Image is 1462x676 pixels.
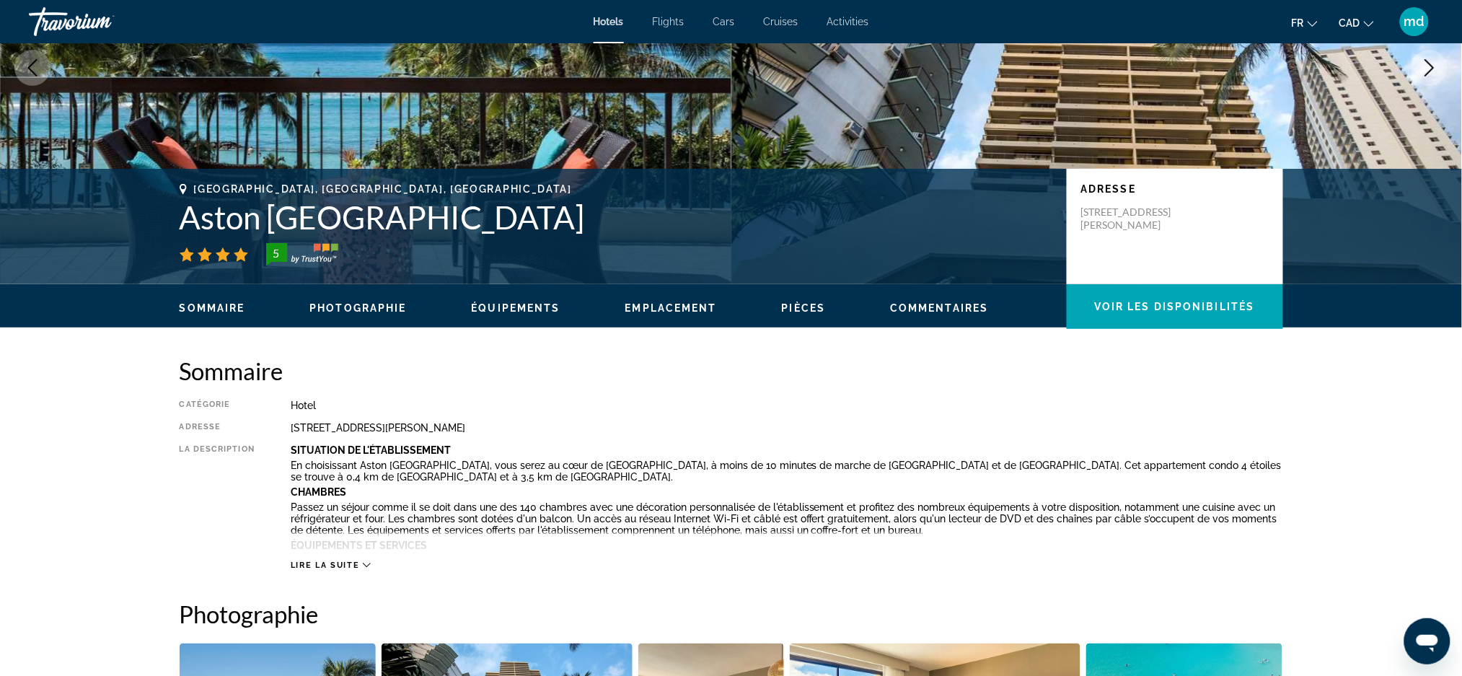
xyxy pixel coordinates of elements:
a: Cars [713,16,735,27]
div: [STREET_ADDRESS][PERSON_NAME] [291,422,1283,434]
button: Équipements [472,302,560,315]
a: Travorium [29,3,173,40]
p: En choisissant Aston [GEOGRAPHIC_DATA], vous serez au cœur de [GEOGRAPHIC_DATA], à moins de 10 mi... [291,460,1283,483]
h2: Sommaire [180,356,1283,385]
b: Chambres [291,486,346,498]
h1: Aston [GEOGRAPHIC_DATA] [180,198,1052,236]
button: Commentaires [890,302,988,315]
button: Sommaire [180,302,245,315]
button: Voir les disponibilités [1067,284,1283,329]
a: Activities [827,16,869,27]
button: Emplacement [625,302,717,315]
span: Lire la suite [291,561,359,570]
p: [STREET_ADDRESS][PERSON_NAME] [1081,206,1197,232]
b: Situation De L'établissement [291,444,451,456]
span: md [1404,14,1424,29]
button: Next image [1412,50,1448,86]
span: Voir les disponibilités [1094,301,1254,312]
button: Lire la suite [291,560,371,571]
div: 5 [262,245,291,262]
button: User Menu [1396,6,1433,37]
button: Previous image [14,50,50,86]
button: Change currency [1339,12,1374,33]
h2: Photographie [180,600,1283,628]
p: Passez un séjour comme il se doit dans une des 140 chambres avec une décoration personnalisée de ... [291,501,1283,536]
a: Cruises [764,16,798,27]
span: [GEOGRAPHIC_DATA], [GEOGRAPHIC_DATA], [GEOGRAPHIC_DATA] [194,183,572,195]
a: Hotels [594,16,624,27]
a: Flights [653,16,684,27]
p: Adresse [1081,183,1269,195]
button: Photographie [309,302,406,315]
div: La description [180,444,255,553]
div: Hotel [291,400,1283,411]
iframe: Bouton de lancement de la fenêtre de messagerie [1404,618,1450,664]
button: Change language [1292,12,1318,33]
div: Catégorie [180,400,255,411]
span: CAD [1339,17,1360,29]
span: fr [1292,17,1304,29]
button: Pièces [782,302,826,315]
div: Adresse [180,422,255,434]
img: trustyou-badge-hor.svg [266,243,338,266]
